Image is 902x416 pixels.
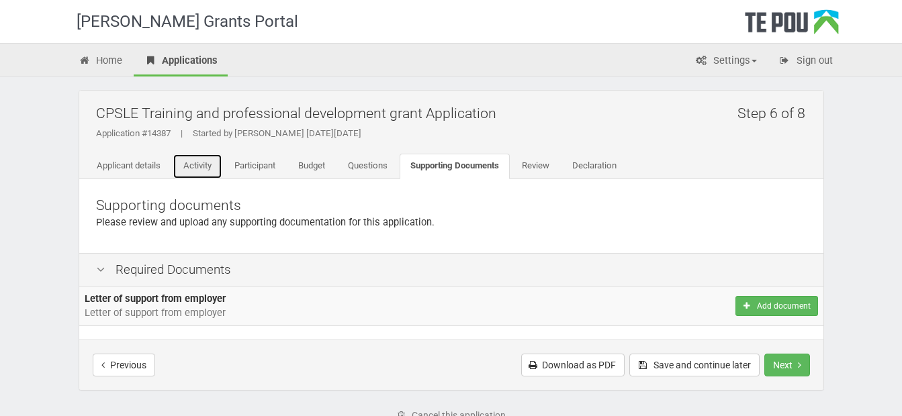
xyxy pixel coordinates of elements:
[629,354,760,376] button: Save and continue later
[400,154,510,179] a: Supporting Documents
[96,215,807,229] p: Please review and upload any supporting documentation for this application.
[85,293,226,305] b: Letter of support from employer
[745,9,839,43] div: Te Pou Logo
[171,128,193,138] span: |
[93,354,155,376] button: Previous step
[521,354,625,376] a: Download as PDF
[85,307,226,319] span: Letter of support from employer
[173,154,222,179] a: Activity
[134,47,228,76] a: Applications
[685,47,767,76] a: Settings
[764,354,810,376] button: Next step
[86,154,171,179] a: Applicant details
[737,97,813,129] h2: Step 6 of 8
[561,154,627,179] a: Declaration
[337,154,398,179] a: Questions
[768,47,843,76] a: Sign out
[79,253,823,287] div: Required Documents
[224,154,286,179] a: Participant
[96,196,807,215] p: Supporting documents
[735,296,817,316] button: Add document
[96,127,813,140] div: Application #14387 Started by [PERSON_NAME] [DATE][DATE]
[287,154,336,179] a: Budget
[511,154,560,179] a: Review
[69,47,133,76] a: Home
[96,97,813,129] h2: CPSLE Training and professional development grant Application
